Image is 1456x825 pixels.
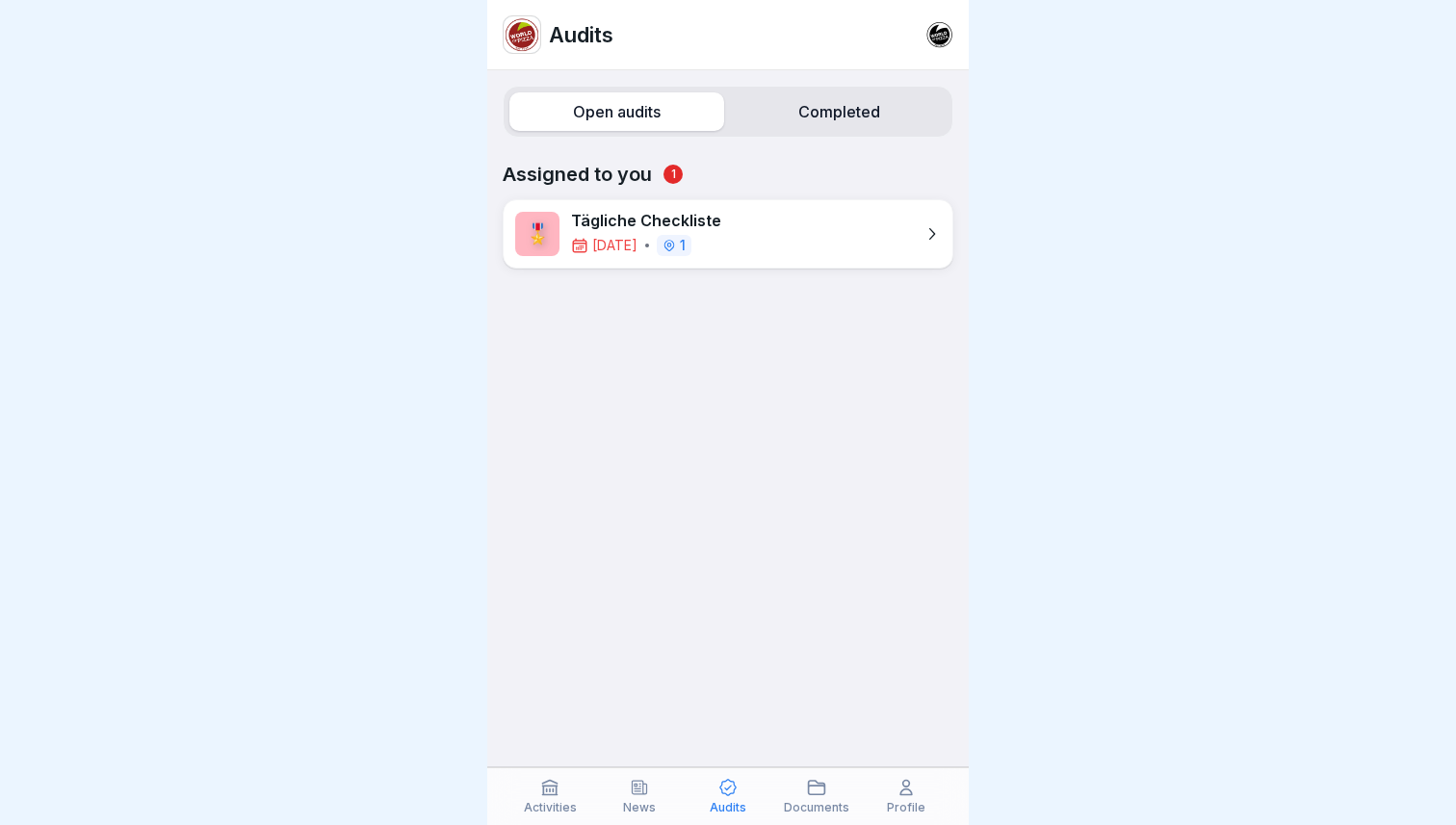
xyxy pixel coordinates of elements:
p: Activities [524,801,577,814]
p: [DATE] [592,236,637,255]
p: Tägliche Checkliste [571,212,721,230]
img: wpjn4gtn6o310phqx1r289if.png [504,16,540,53]
p: Audits [549,22,613,47]
span: 1 [663,165,683,184]
p: 1 [680,239,686,252]
label: Completed [732,92,947,131]
p: Assigned to you [503,163,953,186]
a: 🎖️Tägliche Checkliste[DATE]1 [503,199,953,269]
label: Open audits [509,92,724,131]
p: Documents [784,801,849,814]
p: Audits [710,801,746,814]
p: Profile [887,801,925,814]
div: 🎖️ [515,212,559,256]
p: News [623,801,656,814]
